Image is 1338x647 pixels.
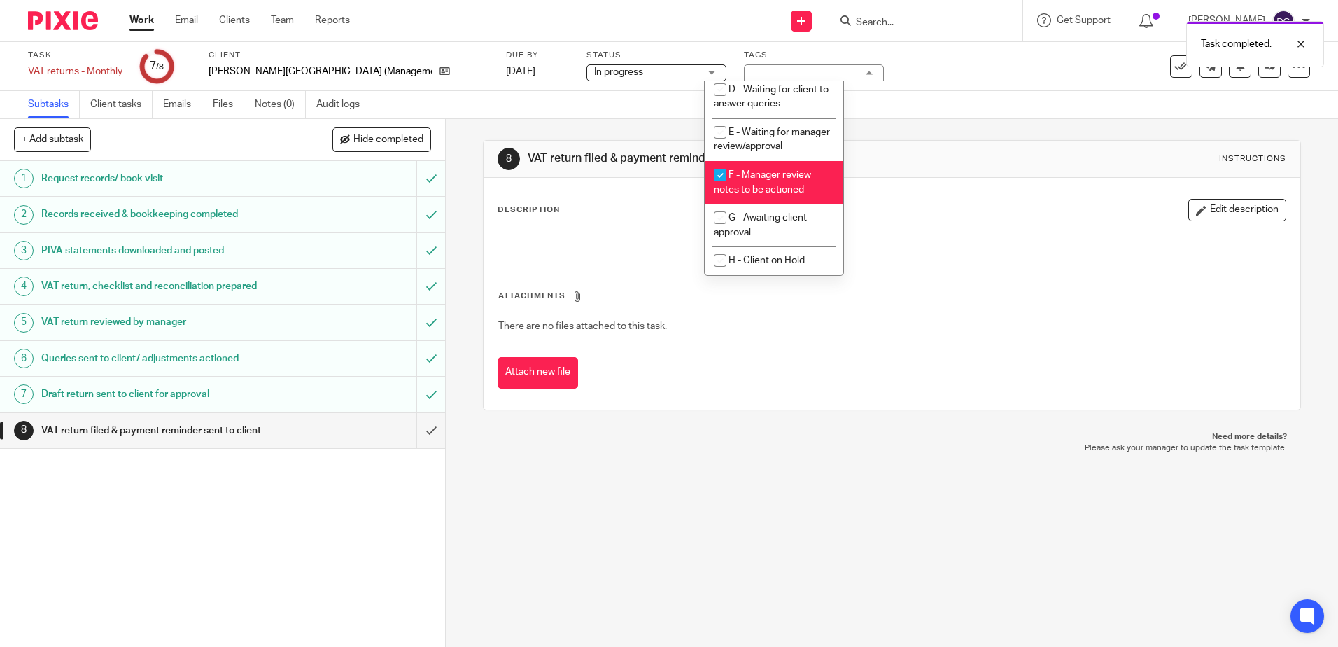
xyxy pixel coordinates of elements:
[14,277,34,296] div: 4
[14,421,34,440] div: 8
[28,50,122,61] label: Task
[1188,199,1286,221] button: Edit description
[728,256,805,265] span: H - Client on Hold
[90,91,153,118] a: Client tasks
[41,240,282,261] h1: PIVA statements downloaded and posted
[315,13,350,27] a: Reports
[156,63,164,71] small: /8
[41,312,282,333] h1: VAT return reviewed by manager
[14,169,34,188] div: 1
[498,292,565,300] span: Attachments
[163,91,202,118] a: Emails
[209,64,432,78] p: [PERSON_NAME][GEOGRAPHIC_DATA] (Management) Limited
[28,64,122,78] div: VAT returns - Monthly
[1272,10,1295,32] img: svg%3E
[506,50,569,61] label: Due by
[714,85,829,109] span: D - Waiting for client to answer queries
[498,357,578,389] button: Attach new file
[498,204,560,216] p: Description
[1201,37,1272,51] p: Task completed.
[41,420,282,441] h1: VAT return filed & payment reminder sent to client
[14,205,34,225] div: 2
[14,241,34,260] div: 3
[316,91,370,118] a: Audit logs
[14,313,34,333] div: 5
[1219,153,1286,165] div: Instructions
[41,276,282,297] h1: VAT return, checklist and reconciliation prepared
[714,170,811,195] span: F - Manager review notes to be actioned
[353,134,423,146] span: Hide completed
[498,148,520,170] div: 8
[498,321,667,331] span: There are no files attached to this task.
[14,349,34,368] div: 6
[497,443,1286,454] p: Please ask your manager to update the task template.
[506,67,535,76] span: [DATE]
[213,91,244,118] a: Files
[14,384,34,404] div: 7
[150,58,164,74] div: 7
[528,151,922,166] h1: VAT return filed & payment reminder sent to client
[175,13,198,27] a: Email
[28,11,98,30] img: Pixie
[586,50,726,61] label: Status
[41,384,282,405] h1: Draft return sent to client for approval
[14,127,91,151] button: + Add subtask
[714,213,807,237] span: G - Awaiting client approval
[255,91,306,118] a: Notes (0)
[209,50,488,61] label: Client
[41,168,282,189] h1: Request records/ book visit
[41,204,282,225] h1: Records received & bookkeeping completed
[271,13,294,27] a: Team
[129,13,154,27] a: Work
[219,13,250,27] a: Clients
[714,127,830,152] span: E - Waiting for manager review/approval
[594,67,643,77] span: In progress
[41,348,282,369] h1: Queries sent to client/ adjustments actioned
[28,91,80,118] a: Subtasks
[497,431,1286,443] p: Need more details?
[332,127,431,151] button: Hide completed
